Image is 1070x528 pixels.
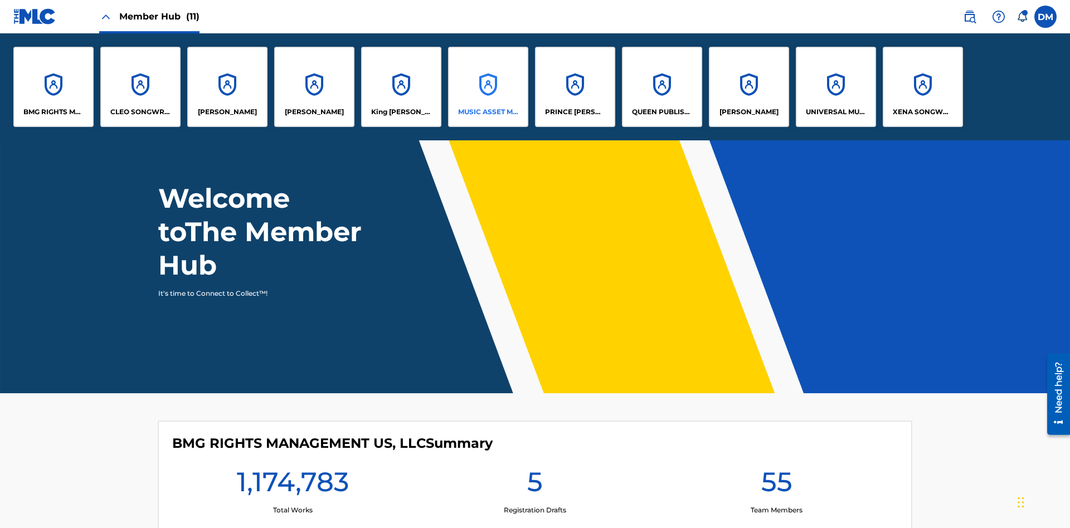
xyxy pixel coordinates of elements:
div: Help [988,6,1010,28]
p: PRINCE MCTESTERSON [545,107,606,117]
p: XENA SONGWRITER [893,107,954,117]
div: Drag [1018,486,1024,519]
p: RONALD MCTESTERSON [719,107,779,117]
p: MUSIC ASSET MANAGEMENT (MAM) [458,107,519,117]
span: Member Hub [119,10,200,23]
a: Accounts[PERSON_NAME] [274,47,354,127]
h4: BMG RIGHTS MANAGEMENT US, LLC [172,435,493,452]
img: MLC Logo [13,8,56,25]
p: Total Works [273,505,313,515]
iframe: Chat Widget [1014,475,1070,528]
div: Notifications [1016,11,1028,22]
div: User Menu [1034,6,1057,28]
p: It's time to Connect to Collect™! [158,289,352,299]
p: QUEEN PUBLISHA [632,107,693,117]
a: Accounts[PERSON_NAME] [187,47,267,127]
iframe: Resource Center [1039,349,1070,441]
a: AccountsKing [PERSON_NAME] [361,47,441,127]
p: BMG RIGHTS MANAGEMENT US, LLC [23,107,84,117]
img: help [992,10,1005,23]
a: AccountsXENA SONGWRITER [883,47,963,127]
a: Accounts[PERSON_NAME] [709,47,789,127]
p: ELVIS COSTELLO [198,107,257,117]
h1: 55 [761,465,792,505]
a: AccountsPRINCE [PERSON_NAME] [535,47,615,127]
a: AccountsBMG RIGHTS MANAGEMENT US, LLC [13,47,94,127]
img: Close [99,10,113,23]
a: Public Search [959,6,981,28]
h1: 1,174,783 [237,465,349,505]
a: AccountsCLEO SONGWRITER [100,47,181,127]
p: Team Members [751,505,802,515]
a: AccountsQUEEN PUBLISHA [622,47,702,127]
p: Registration Drafts [504,505,566,515]
a: AccountsMUSIC ASSET MANAGEMENT (MAM) [448,47,528,127]
p: King McTesterson [371,107,432,117]
p: CLEO SONGWRITER [110,107,171,117]
p: EYAMA MCSINGER [285,107,344,117]
h1: Welcome to The Member Hub [158,182,367,282]
a: AccountsUNIVERSAL MUSIC PUB GROUP [796,47,876,127]
span: (11) [186,11,200,22]
p: UNIVERSAL MUSIC PUB GROUP [806,107,867,117]
img: search [963,10,976,23]
h1: 5 [527,465,543,505]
